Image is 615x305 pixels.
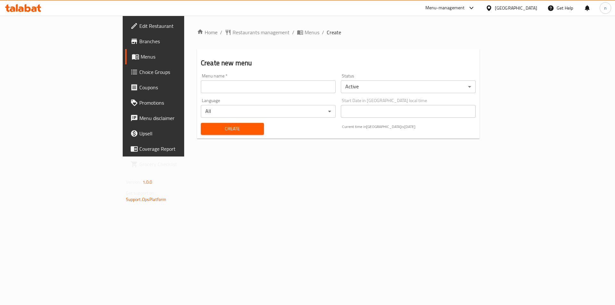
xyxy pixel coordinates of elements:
div: [GEOGRAPHIC_DATA] [495,4,537,12]
a: Coupons [125,80,225,95]
span: Upsell [139,130,220,137]
a: Restaurants management [225,28,290,36]
span: Choice Groups [139,68,220,76]
span: Branches [139,37,220,45]
span: 1.0.0 [143,178,152,186]
span: Promotions [139,99,220,107]
a: Grocery Checklist [125,157,225,172]
p: Current time in [GEOGRAPHIC_DATA] is [DATE] [342,124,476,130]
a: Promotions [125,95,225,110]
a: Menus [297,28,319,36]
a: Edit Restaurant [125,18,225,34]
li: / [322,28,324,36]
span: Coverage Report [139,145,220,153]
li: / [292,28,294,36]
a: Coverage Report [125,141,225,157]
span: Get support on: [126,189,155,197]
span: Menus [141,53,220,60]
div: All [201,105,336,118]
nav: breadcrumb [197,28,480,36]
span: Restaurants management [233,28,290,36]
span: n [604,4,607,12]
a: Menus [125,49,225,64]
div: Menu-management [425,4,465,12]
a: Support.OpsPlatform [126,195,167,204]
div: Active [341,80,476,93]
span: Coupons [139,84,220,91]
span: Create [327,28,341,36]
span: Create [206,125,259,133]
a: Menu disclaimer [125,110,225,126]
a: Upsell [125,126,225,141]
a: Branches [125,34,225,49]
button: Create [201,123,264,135]
a: Choice Groups [125,64,225,80]
span: Edit Restaurant [139,22,220,30]
span: Menu disclaimer [139,114,220,122]
span: Menus [305,28,319,36]
h2: Create new menu [201,58,476,68]
span: Version: [126,178,142,186]
span: Grocery Checklist [139,160,220,168]
input: Please enter Menu name [201,80,336,93]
